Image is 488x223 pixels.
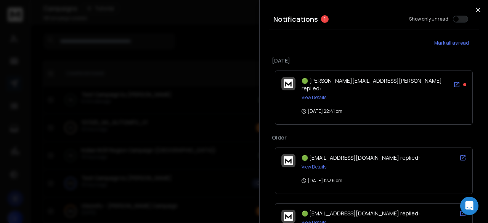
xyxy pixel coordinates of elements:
img: logo [284,79,293,88]
div: Open Intercom Messenger [460,197,478,215]
p: Older [272,134,476,141]
img: logo [284,212,293,221]
button: Mark all as read [424,35,479,51]
p: [DATE] [272,57,476,64]
span: Mark all as read [434,40,469,46]
button: View Details [302,95,326,101]
h3: Notifications [273,14,318,24]
span: 🟢 [EMAIL_ADDRESS][DOMAIN_NAME] replied: [302,154,420,161]
label: Show only unread [409,16,448,22]
span: 🟢 [PERSON_NAME][EMAIL_ADDRESS][PERSON_NAME] replied: [302,77,442,92]
button: View Details [302,164,326,170]
p: [DATE] 12:36 pm [302,178,342,184]
span: 🟢 [EMAIL_ADDRESS][DOMAIN_NAME] replied: [302,210,420,217]
p: [DATE] 22:41 pm [302,108,342,114]
img: logo [284,156,293,165]
span: 1 [321,15,329,23]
